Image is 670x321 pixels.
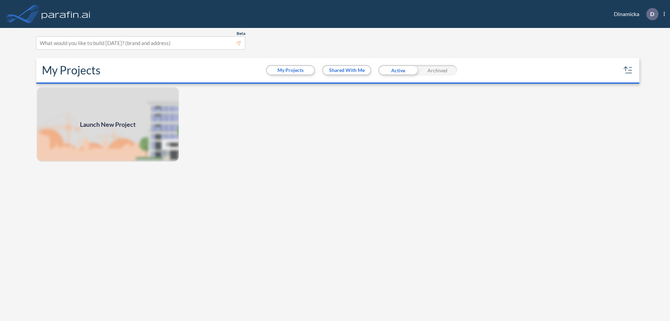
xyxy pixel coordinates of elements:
[323,66,370,74] button: Shared With Me
[623,65,634,76] button: sort
[36,87,179,162] a: Launch New Project
[378,65,418,75] div: Active
[40,7,92,21] img: logo
[237,31,245,36] span: Beta
[267,66,314,74] button: My Projects
[418,65,457,75] div: Archived
[650,11,654,17] p: D
[42,64,100,77] h2: My Projects
[36,87,179,162] img: add
[80,120,136,129] span: Launch New Project
[603,8,665,20] div: Dinamicka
